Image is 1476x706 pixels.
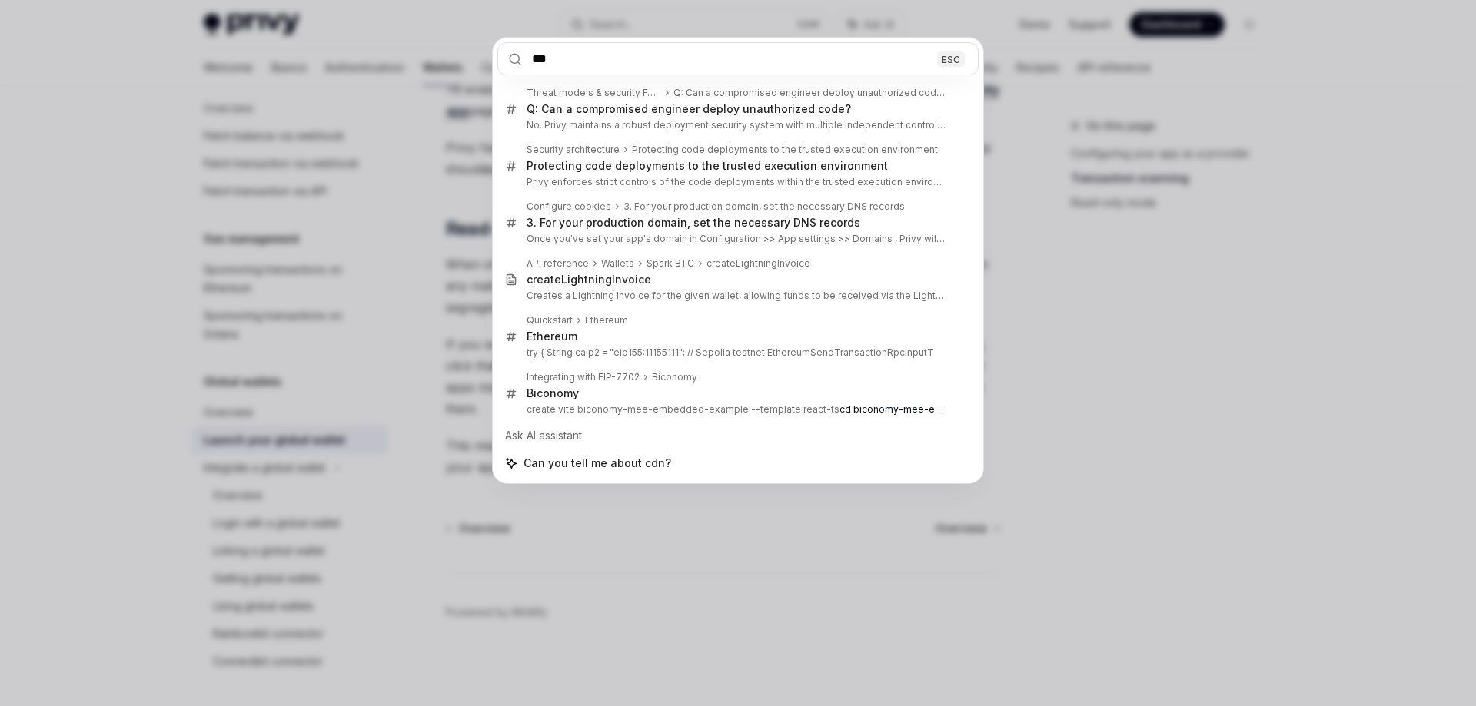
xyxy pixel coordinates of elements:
[527,371,640,383] div: Integrating with EIP-7702
[527,144,620,156] div: Security architecture
[527,386,579,400] div: Biconomy
[527,102,851,116] div: Q: Can a compromised engineer deploy unauthorized code?
[527,233,946,245] p: Once you've set your app's domain in Configuration >> App settings >> Domains , Privy will display a
[673,87,946,99] div: Q: Can a compromised engineer deploy unauthorized code?
[497,422,979,449] div: Ask AI assistant
[527,330,577,343] div: Ethereum
[527,176,946,188] p: Privy enforces strict controls of the code deployments within the trusted execution environment. Cod
[706,257,810,270] div: createLightningInvoice
[527,314,573,326] div: Quickstart
[652,371,697,383] div: Biconomy
[527,346,946,359] p: try { String caip2 = "eip155:11155111"; // Sepolia testnet EthereumSendTransactionRpcInputT
[647,257,694,270] div: Spark BTC
[527,290,946,302] p: Creates a Lightning invoice for the given wallet, allowing funds to be received via the Lightning Ne
[527,87,661,99] div: Threat models & security FAQ
[839,403,1010,415] b: cd biconomy-mee-embedded-exam
[623,201,905,213] div: 3. For your production domain, set the necessary DNS records
[585,314,628,326] div: Ethereum
[524,456,671,471] span: Can you tell me about cdn?
[527,216,860,230] div: 3. For your production domain, set the necessary DNS records
[527,273,651,287] div: createLightningInvoice
[527,403,946,416] p: create vite biconomy-mee-embedded-example --template react-ts
[527,119,946,131] p: No. Privy maintains a robust deployment security system with multiple independent controls. Code dep
[527,257,589,270] div: API reference
[937,51,965,67] div: ESC
[527,201,611,213] div: Configure cookies
[601,257,634,270] div: Wallets
[632,144,938,156] div: Protecting code deployments to the trusted execution environment
[527,159,888,173] div: Protecting code deployments to the trusted execution environment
